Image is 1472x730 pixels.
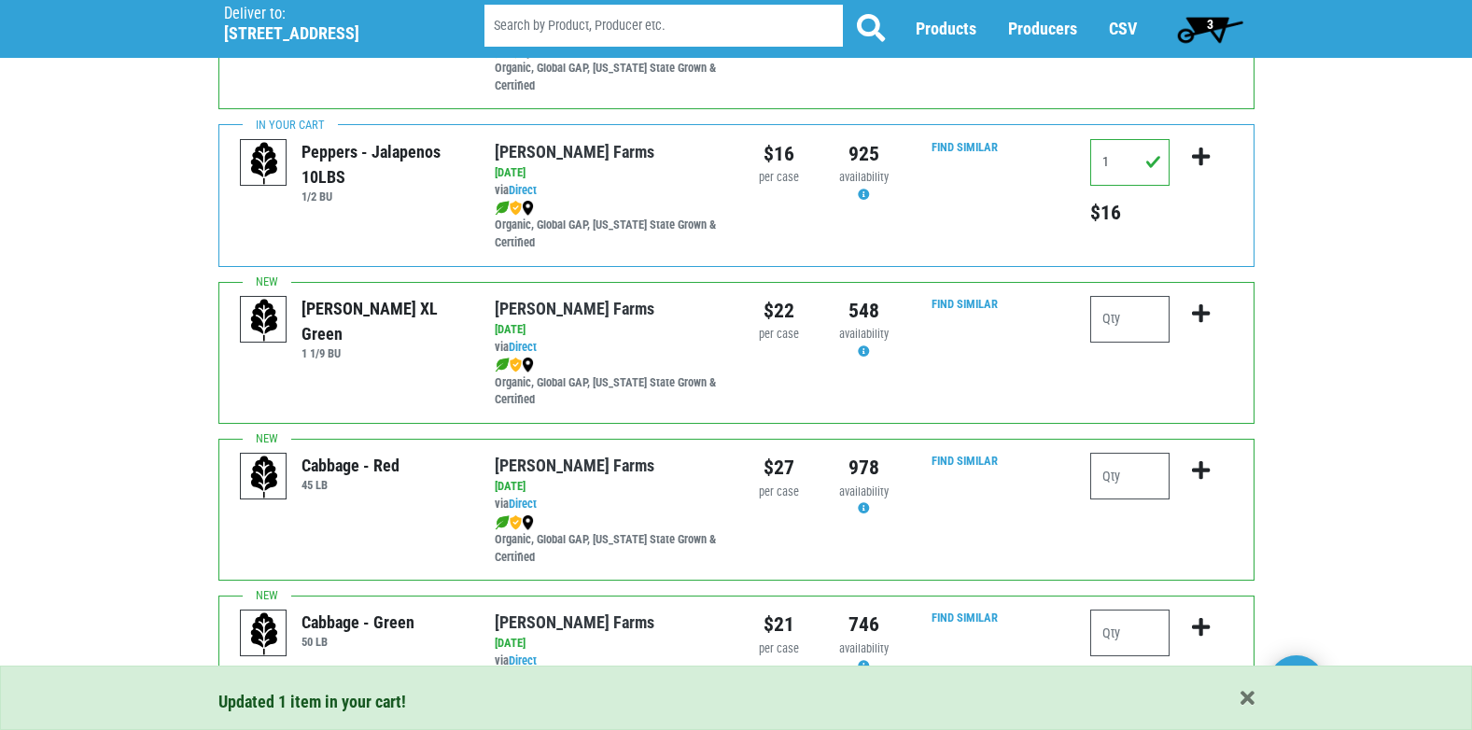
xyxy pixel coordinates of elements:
div: 548 [835,296,892,326]
a: 3 [1169,10,1252,48]
div: Peppers - Jalapenos 10LBS [301,139,467,190]
h5: Total price [1090,201,1170,225]
div: $16 [750,139,807,169]
span: availability [839,170,889,184]
div: Availability may be subject to change. [835,169,892,204]
div: via [495,653,722,670]
img: map_marker-0e94453035b3232a4d21701695807de9.png [522,201,534,216]
a: Find Similar [932,454,998,468]
img: leaf-e5c59151409436ccce96b2ca1b28e03c.png [495,358,510,372]
div: via [495,339,722,357]
div: [PERSON_NAME] XL Green [301,296,467,346]
img: map_marker-0e94453035b3232a4d21701695807de9.png [522,515,534,530]
a: Direct [509,653,537,667]
div: $22 [750,296,807,326]
div: via [495,182,722,200]
a: Producers [1008,20,1077,39]
h6: 1/2 BU [301,190,467,204]
div: [DATE] [495,635,722,653]
a: Direct [509,497,537,511]
img: safety-e55c860ca8c00a9c171001a62a92dabd.png [510,201,522,216]
img: placeholder-variety-43d6402dacf2d531de610a020419775a.svg [241,611,287,657]
a: [PERSON_NAME] Farms [495,299,654,318]
div: Organic, Global GAP, [US_STATE] State Grown & Certified [495,199,722,252]
div: per case [750,484,807,501]
a: Direct [509,340,537,354]
img: leaf-e5c59151409436ccce96b2ca1b28e03c.png [495,201,510,216]
div: Organic, Global GAP, [US_STATE] State Grown & Certified [495,513,722,567]
img: leaf-e5c59151409436ccce96b2ca1b28e03c.png [495,515,510,530]
div: Organic, Global GAP, [US_STATE] State Grown & Certified [495,357,722,410]
input: Qty [1090,139,1170,186]
div: $27 [750,453,807,483]
span: 3 [1207,17,1213,32]
a: CSV [1109,20,1137,39]
input: Qty [1090,610,1170,656]
input: Qty [1090,453,1170,499]
div: [DATE] [495,321,722,339]
div: [DATE] [495,478,722,496]
a: [PERSON_NAME] Farms [495,142,654,161]
h5: [STREET_ADDRESS] [224,23,437,44]
p: Deliver to: [224,5,437,23]
a: [PERSON_NAME] Farms [495,456,654,475]
a: Find Similar [932,297,998,311]
a: Find Similar [932,140,998,154]
div: Organic, Global GAP, [US_STATE] State Grown & Certified [495,42,722,95]
img: safety-e55c860ca8c00a9c171001a62a92dabd.png [510,358,522,372]
a: [PERSON_NAME] Farms [495,612,654,632]
img: placeholder-variety-43d6402dacf2d531de610a020419775a.svg [241,454,287,500]
input: Search by Product, Producer etc. [484,6,843,48]
span: availability [839,327,889,341]
span: availability [839,641,889,655]
a: Direct [509,183,537,197]
div: $21 [750,610,807,639]
img: placeholder-variety-43d6402dacf2d531de610a020419775a.svg [241,140,287,187]
img: map_marker-0e94453035b3232a4d21701695807de9.png [522,358,534,372]
a: Products [916,20,976,39]
h6: 45 LB [301,478,400,492]
a: Find Similar [932,611,998,625]
div: Updated 1 item in your cart! [218,689,1255,714]
div: 925 [835,139,892,169]
div: 978 [835,453,892,483]
div: [DATE] [495,164,722,182]
input: Qty [1090,296,1170,343]
img: placeholder-variety-43d6402dacf2d531de610a020419775a.svg [241,297,287,344]
div: via [495,496,722,513]
div: per case [750,169,807,187]
div: 746 [835,610,892,639]
div: Cabbage - Green [301,610,414,635]
div: Cabbage - Red [301,453,400,478]
img: safety-e55c860ca8c00a9c171001a62a92dabd.png [510,515,522,530]
h6: 50 LB [301,635,414,649]
div: per case [750,640,807,658]
span: availability [839,484,889,498]
h6: 1 1/9 BU [301,346,467,360]
div: per case [750,326,807,344]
